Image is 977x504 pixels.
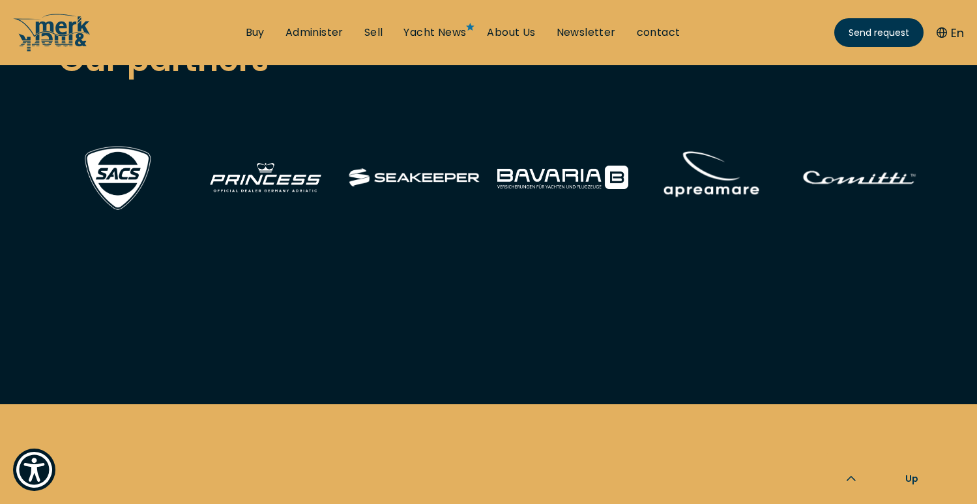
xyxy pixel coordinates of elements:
img: Apreamare Logo [646,137,777,218]
a: Administer [285,25,343,40]
a: Sell [364,25,383,40]
img: Bavaria [497,166,628,189]
a: Newsletter [557,25,616,40]
a: About Us [487,25,535,40]
a: Send request [834,18,924,47]
a: Yacht News [403,25,466,40]
font: Send request [849,26,909,39]
button: En [937,24,964,42]
font: En [951,25,964,41]
a: contact [637,25,680,40]
button: Show Accessibility Preferences [13,449,55,491]
a: Buy [246,25,265,40]
img: Sacs logo [78,141,156,215]
button: Up [826,453,938,504]
img: Seakeeper logo [349,168,480,188]
img: comitti partner [794,137,925,218]
font: Up [905,472,918,485]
